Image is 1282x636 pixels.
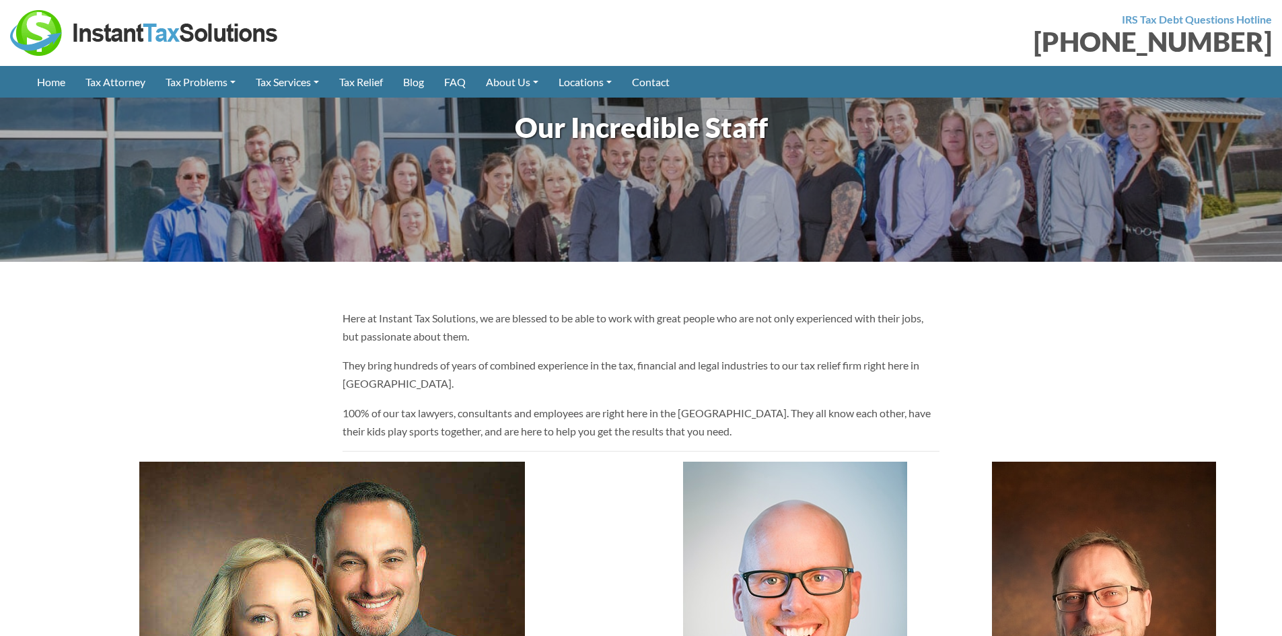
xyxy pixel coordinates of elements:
a: Blog [393,66,434,98]
a: Instant Tax Solutions Logo [10,25,279,38]
div: [PHONE_NUMBER] [651,28,1273,55]
p: Here at Instant Tax Solutions, we are blessed to be able to work with great people who are not on... [343,309,940,345]
a: Tax Attorney [75,66,155,98]
h1: Our Incredible Staff [34,108,1248,147]
a: FAQ [434,66,476,98]
p: They bring hundreds of years of combined experience in the tax, financial and legal industries to... [343,356,940,392]
a: Locations [548,66,622,98]
p: 100% of our tax lawyers, consultants and employees are right here in the [GEOGRAPHIC_DATA]. They ... [343,404,940,440]
a: Tax Problems [155,66,246,98]
img: Instant Tax Solutions Logo [10,10,279,56]
a: Contact [622,66,680,98]
strong: IRS Tax Debt Questions Hotline [1122,13,1272,26]
a: Tax Services [246,66,329,98]
a: Tax Relief [329,66,393,98]
a: About Us [476,66,548,98]
a: Home [27,66,75,98]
